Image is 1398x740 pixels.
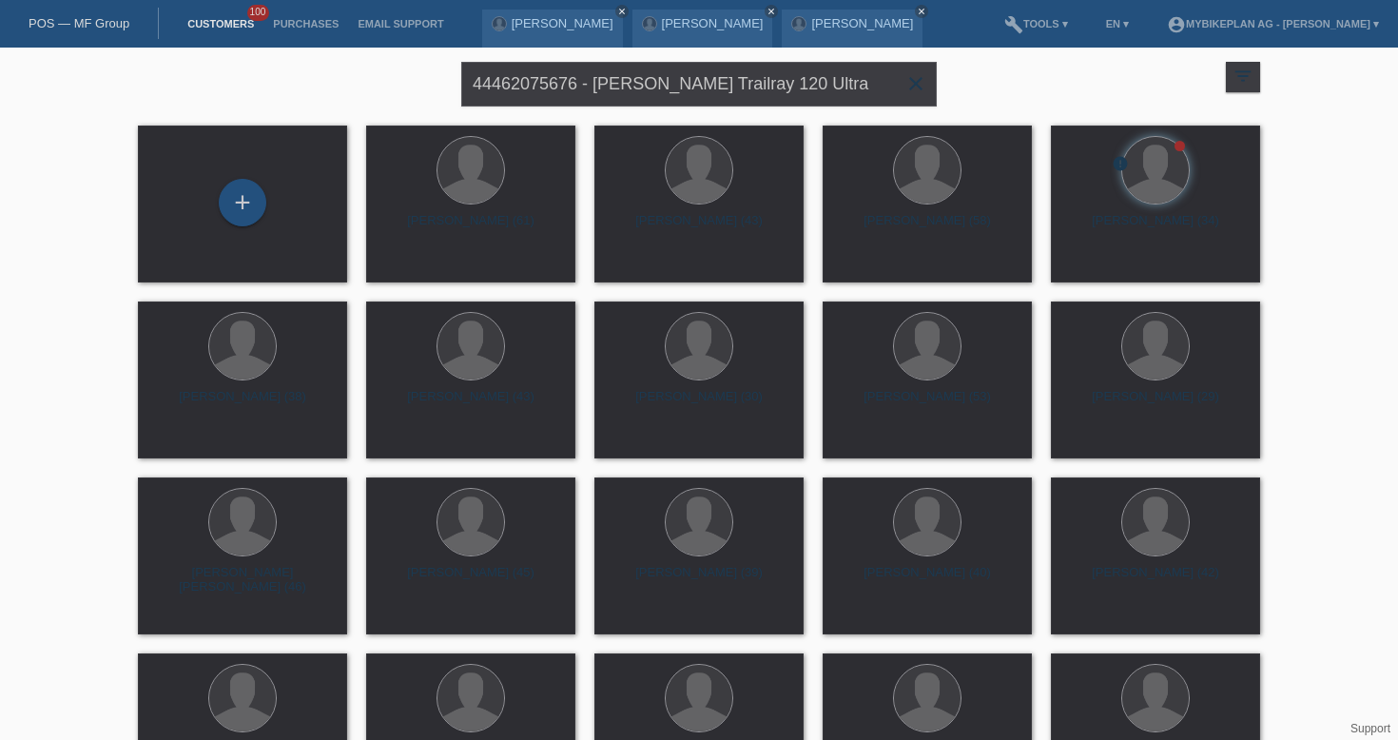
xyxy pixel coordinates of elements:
div: [PERSON_NAME] (43) [381,389,560,419]
div: [PERSON_NAME] (61) [381,213,560,243]
i: close [617,7,627,16]
i: close [917,7,926,16]
div: [PERSON_NAME] (43) [610,213,788,243]
i: close [904,72,927,95]
a: account_circleMybikeplan AG - [PERSON_NAME] ▾ [1157,18,1388,29]
i: build [1004,15,1023,34]
div: [PERSON_NAME] (40) [838,565,1017,595]
div: [PERSON_NAME] (53) [838,389,1017,419]
div: [PERSON_NAME] (39) [610,565,788,595]
a: Purchases [263,18,348,29]
span: 100 [247,5,270,21]
a: [PERSON_NAME] [662,16,764,30]
div: [PERSON_NAME] (29) [1066,389,1245,419]
div: [PERSON_NAME] (42) [1066,565,1245,595]
a: Email Support [348,18,453,29]
a: close [765,5,778,18]
div: Add customer [220,186,265,219]
a: Customers [178,18,263,29]
a: close [615,5,629,18]
div: [PERSON_NAME] (45) [381,565,560,595]
div: [PERSON_NAME] (30) [610,389,788,419]
i: filter_list [1233,66,1253,87]
i: error [1112,155,1129,172]
a: [PERSON_NAME] [811,16,913,30]
a: Support [1350,722,1390,735]
a: buildTools ▾ [995,18,1078,29]
div: [PERSON_NAME] (34) [1066,213,1245,243]
input: Search... [461,62,937,107]
a: [PERSON_NAME] [512,16,613,30]
div: unconfirmed, pending [1112,155,1129,175]
a: close [915,5,928,18]
a: EN ▾ [1097,18,1138,29]
div: [PERSON_NAME] (58) [838,213,1017,243]
div: [PERSON_NAME] (38) [153,389,332,419]
i: close [767,7,776,16]
a: POS — MF Group [29,16,129,30]
div: [PERSON_NAME] [PERSON_NAME] (46) [153,565,332,595]
i: account_circle [1167,15,1186,34]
